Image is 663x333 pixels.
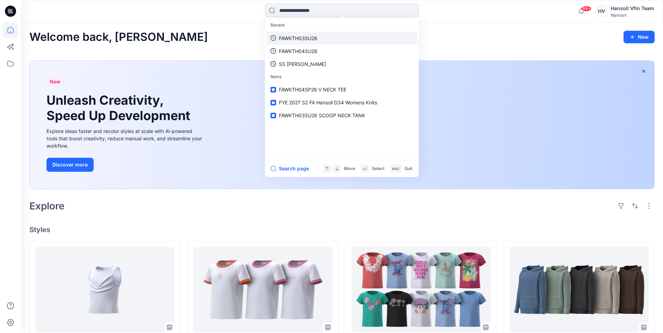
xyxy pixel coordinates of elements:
[266,83,417,96] a: FAWKTH04SP26 V NECK TEE
[50,77,60,86] span: New
[611,13,654,18] div: Walmart
[352,247,491,332] a: TBA WN SS EMB TEE
[624,31,655,43] button: New
[279,35,317,42] p: FAWKTH03SU26
[392,165,399,172] p: esc
[279,47,317,55] p: FAWKTH04SU26
[279,112,365,118] span: FAWKTH03SU26 SCOOP NECK TANK
[279,99,377,105] span: FYE 2027 S2 FA Hansoll D34 Womens Knits
[46,93,193,123] h1: Unleash Creativity, Speed Up Development
[46,158,94,172] button: Discover more
[266,58,417,71] a: SS [PERSON_NAME]
[29,31,208,44] h2: Welcome back, [PERSON_NAME]
[266,45,417,58] a: FAWKTH04SU26
[279,60,326,68] p: SS RAGLAN SWEATSHIRT
[29,225,655,234] h4: Styles
[266,109,417,122] a: FAWKTH03SU26 SCOOP NECK TANK
[266,71,417,83] p: Items
[35,247,174,332] a: TBA_AW FASHION TANK
[344,165,355,172] p: Move
[46,127,204,149] div: Explore ideas faster and recolor styles at scale with AI-powered tools that boost creativity, red...
[510,247,649,332] a: 18271_WN FLEECE HOODIE
[266,19,417,32] p: Recent
[581,6,591,12] span: 99+
[279,87,346,92] span: FAWKTH04SP26 V NECK TEE
[266,32,417,45] a: FAWKTH03SU26
[611,4,654,13] div: Hansoll Vfm Team
[29,200,65,212] h2: Explore
[193,247,332,332] a: HQ021663_AW GRAPHIC SS TEE
[266,96,417,109] a: FYE 2027 S2 FA Hansoll D34 Womens Knits
[372,165,384,172] p: Select
[271,164,309,173] button: Search page
[46,158,204,172] a: Discover more
[404,165,412,172] p: Quit
[595,5,608,17] div: HV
